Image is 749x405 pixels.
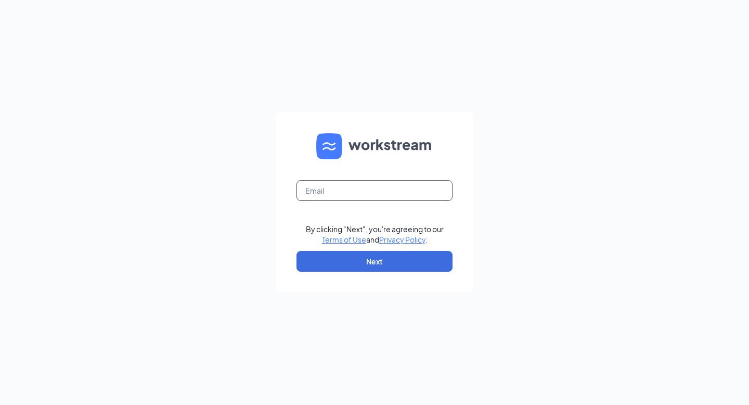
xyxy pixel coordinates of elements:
a: Terms of Use [322,235,366,244]
img: WS logo and Workstream text [316,133,433,159]
div: By clicking "Next", you're agreeing to our and . [306,224,444,245]
input: Email [296,180,453,201]
button: Next [296,251,453,272]
a: Privacy Policy [379,235,425,244]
